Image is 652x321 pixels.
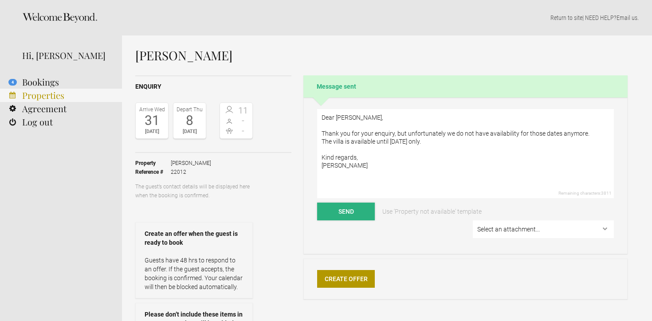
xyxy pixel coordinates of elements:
[303,75,628,98] h2: Message sent
[176,127,204,136] div: [DATE]
[171,168,211,176] span: 22012
[376,203,488,220] a: Use 'Property not available' template
[236,106,251,115] span: 11
[135,49,628,62] h1: [PERSON_NAME]
[135,168,171,176] strong: Reference #
[8,79,17,86] flynt-notification-badge: 4
[317,270,375,288] a: Create Offer
[236,126,251,135] span: -
[135,82,291,91] h2: Enquiry
[138,127,166,136] div: [DATE]
[171,159,211,168] span: [PERSON_NAME]
[135,182,253,200] p: The guest’s contact details will be displayed here when the booking is confirmed.
[317,203,375,220] button: Send
[135,159,171,168] strong: Property
[145,229,244,247] strong: Create an offer when the guest is ready to book
[236,116,251,125] span: -
[176,105,204,114] div: Depart Thu
[176,114,204,127] div: 8
[550,14,582,21] a: Return to site
[145,256,244,291] p: Guests have 48 hrs to respond to an offer. If the guest accepts, the booking is confirmed. Your c...
[617,14,637,21] a: Email us
[138,105,166,114] div: Arrive Wed
[138,114,166,127] div: 31
[135,13,639,22] p: | NEED HELP? .
[22,49,109,62] div: Hi, [PERSON_NAME]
